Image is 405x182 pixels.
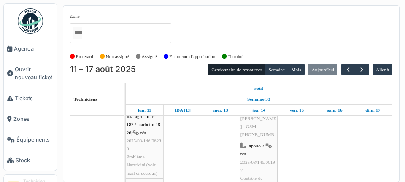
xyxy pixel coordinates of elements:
label: Zone [70,13,80,20]
span: n/a [240,151,246,156]
a: 16 août 2025 [325,105,345,115]
span: Agenda [14,45,54,53]
span: Équipements [16,136,54,144]
a: Ouvrir nouveau ticket [4,59,57,88]
a: 12 août 2025 [173,105,193,115]
span: Problème électricité (voir mail ci-dessous) [127,154,157,175]
button: Aujourd'hui [308,64,337,75]
img: Badge_color-CXgf-gQk.svg [18,8,43,34]
a: Zones [4,109,57,129]
a: 17 août 2025 [363,105,382,115]
span: n/a [140,130,146,135]
a: Équipements [4,129,57,150]
a: 15 août 2025 [288,105,306,115]
h2: 11 – 17 août 2025 [70,64,136,75]
label: En retard [76,53,93,60]
div: | [127,112,162,177]
a: 13 août 2025 [211,105,230,115]
button: Aller à [373,64,392,75]
a: Agenda [4,38,57,59]
span: Zones [13,115,54,123]
span: 2025/08/146/06280 [127,138,161,151]
button: Suivant [355,64,369,76]
a: 11 août 2025 [136,105,154,115]
button: Semaine [265,64,288,75]
label: Terminé [228,53,243,60]
button: Mois [288,64,305,75]
a: 11 août 2025 [252,83,265,94]
button: Précédent [341,64,355,76]
span: Tickets [15,94,54,102]
span: Ouvrir nouveau ticket [15,65,54,81]
label: Assigné [142,53,157,60]
span: Stock [16,156,54,164]
span: apollo 2 [249,143,264,148]
button: Gestionnaire de ressources [208,64,265,75]
a: Stock [4,150,57,171]
label: Non assigné [106,53,129,60]
label: En attente d'approbation [169,53,215,60]
span: 2025/08/146/06197 [240,160,275,173]
a: 14 août 2025 [250,105,267,115]
a: Semaine 33 [245,94,272,104]
input: Tous [73,27,82,39]
a: Tickets [4,88,57,109]
span: Techniciens [74,96,97,102]
span: agriculture 182 / marbotin 18-26 [127,114,162,135]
